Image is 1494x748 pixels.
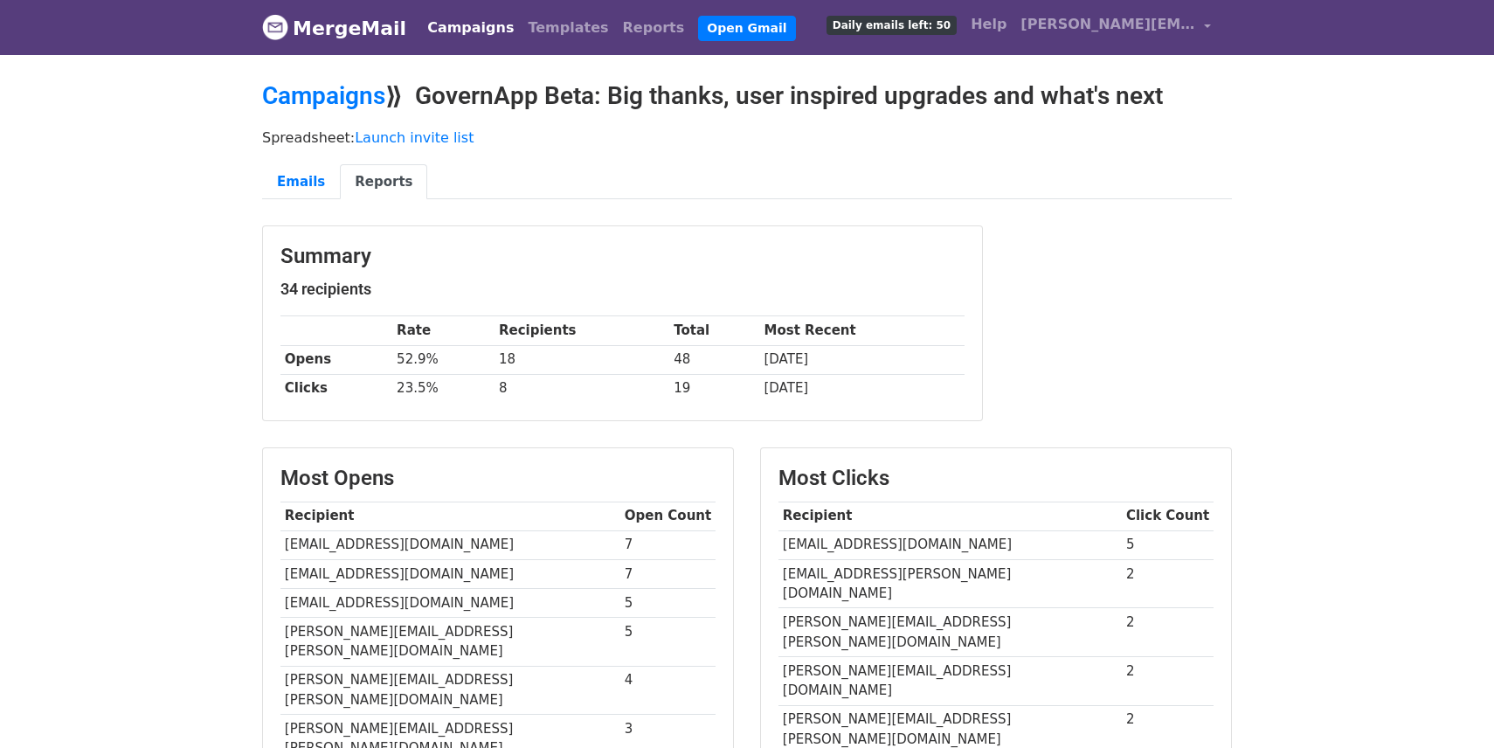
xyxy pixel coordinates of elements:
a: Campaigns [262,81,385,110]
th: Click Count [1122,502,1214,530]
a: Reports [616,10,692,45]
th: Recipient [778,502,1122,530]
td: 5 [620,617,716,666]
td: 19 [669,374,759,403]
h3: Most Clicks [778,466,1214,491]
td: 5 [1122,530,1214,559]
td: 4 [620,666,716,715]
td: 48 [669,345,759,374]
th: Recipient [280,502,620,530]
th: Recipients [495,316,669,345]
td: [EMAIL_ADDRESS][PERSON_NAME][DOMAIN_NAME] [778,559,1122,608]
td: 23.5% [392,374,495,403]
a: Reports [340,164,427,200]
td: 7 [620,530,716,559]
td: [EMAIL_ADDRESS][DOMAIN_NAME] [280,588,620,617]
th: Open Count [620,502,716,530]
p: Spreadsheet: [262,128,1232,147]
a: Templates [521,10,615,45]
a: Daily emails left: 50 [820,7,964,42]
h3: Summary [280,244,965,269]
td: 18 [495,345,669,374]
a: Open Gmail [698,16,795,41]
a: Campaigns [420,10,521,45]
td: [PERSON_NAME][EMAIL_ADDRESS][PERSON_NAME][DOMAIN_NAME] [778,608,1122,657]
th: Clicks [280,374,392,403]
td: [EMAIL_ADDRESS][DOMAIN_NAME] [778,530,1122,559]
td: [DATE] [760,374,965,403]
td: 7 [620,559,716,588]
td: 2 [1122,608,1214,657]
td: 2 [1122,656,1214,705]
h2: ⟫ GovernApp Beta: Big thanks, user inspired upgrades and what's next [262,81,1232,111]
td: 5 [620,588,716,617]
td: [PERSON_NAME][EMAIL_ADDRESS][PERSON_NAME][DOMAIN_NAME] [280,617,620,666]
th: Opens [280,345,392,374]
a: [PERSON_NAME][EMAIL_ADDRESS][PERSON_NAME][DOMAIN_NAME] [1013,7,1218,48]
a: Help [964,7,1013,42]
th: Most Recent [760,316,965,345]
img: MergeMail logo [262,14,288,40]
th: Total [669,316,759,345]
td: [EMAIL_ADDRESS][DOMAIN_NAME] [280,559,620,588]
a: MergeMail [262,10,406,46]
td: [PERSON_NAME][EMAIL_ADDRESS][PERSON_NAME][DOMAIN_NAME] [280,666,620,715]
td: [DATE] [760,345,965,374]
span: Daily emails left: 50 [827,16,957,35]
td: 52.9% [392,345,495,374]
h5: 34 recipients [280,280,965,299]
th: Rate [392,316,495,345]
td: 8 [495,374,669,403]
td: [PERSON_NAME][EMAIL_ADDRESS][DOMAIN_NAME] [778,656,1122,705]
h3: Most Opens [280,466,716,491]
td: 2 [1122,559,1214,608]
a: Emails [262,164,340,200]
a: Launch invite list [355,129,474,146]
td: [EMAIL_ADDRESS][DOMAIN_NAME] [280,530,620,559]
span: [PERSON_NAME][EMAIL_ADDRESS][PERSON_NAME][DOMAIN_NAME] [1020,14,1195,35]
